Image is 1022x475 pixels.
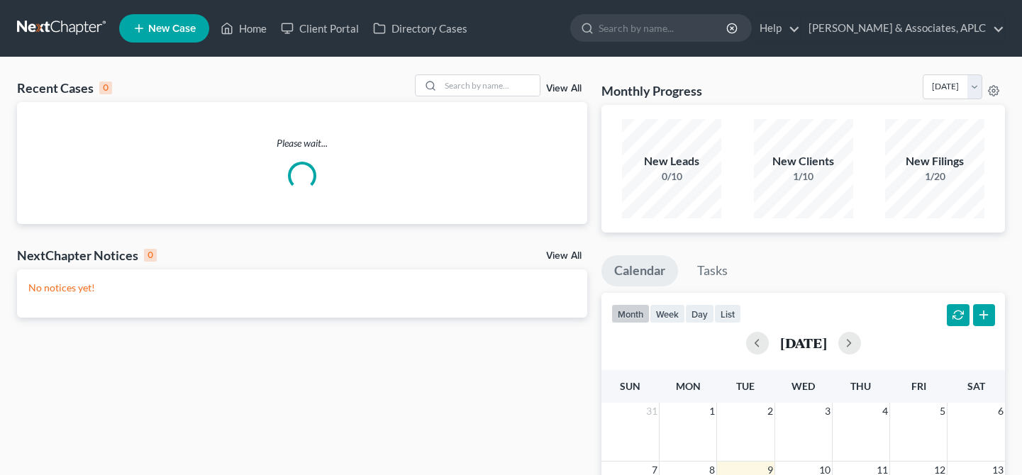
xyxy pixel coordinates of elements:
[144,249,157,262] div: 0
[440,75,540,96] input: Search by name...
[620,380,640,392] span: Sun
[601,82,702,99] h3: Monthly Progress
[645,403,659,420] span: 31
[792,380,815,392] span: Wed
[99,82,112,94] div: 0
[996,403,1005,420] span: 6
[885,169,984,184] div: 1/20
[17,247,157,264] div: NextChapter Notices
[622,169,721,184] div: 0/10
[366,16,474,41] a: Directory Cases
[938,403,947,420] span: 5
[17,136,587,150] p: Please wait...
[546,251,582,261] a: View All
[650,304,685,323] button: week
[622,153,721,169] div: New Leads
[714,304,741,323] button: list
[823,403,832,420] span: 3
[780,335,827,350] h2: [DATE]
[754,169,853,184] div: 1/10
[801,16,1004,41] a: [PERSON_NAME] & Associates, APLC
[708,403,716,420] span: 1
[911,380,926,392] span: Fri
[881,403,889,420] span: 4
[28,281,576,295] p: No notices yet!
[766,403,774,420] span: 2
[736,380,755,392] span: Tue
[752,16,800,41] a: Help
[967,380,985,392] span: Sat
[213,16,274,41] a: Home
[274,16,366,41] a: Client Portal
[17,79,112,96] div: Recent Cases
[684,255,740,286] a: Tasks
[546,84,582,94] a: View All
[676,380,701,392] span: Mon
[850,380,871,392] span: Thu
[601,255,678,286] a: Calendar
[685,304,714,323] button: day
[148,23,196,34] span: New Case
[754,153,853,169] div: New Clients
[885,153,984,169] div: New Filings
[611,304,650,323] button: month
[599,15,728,41] input: Search by name...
